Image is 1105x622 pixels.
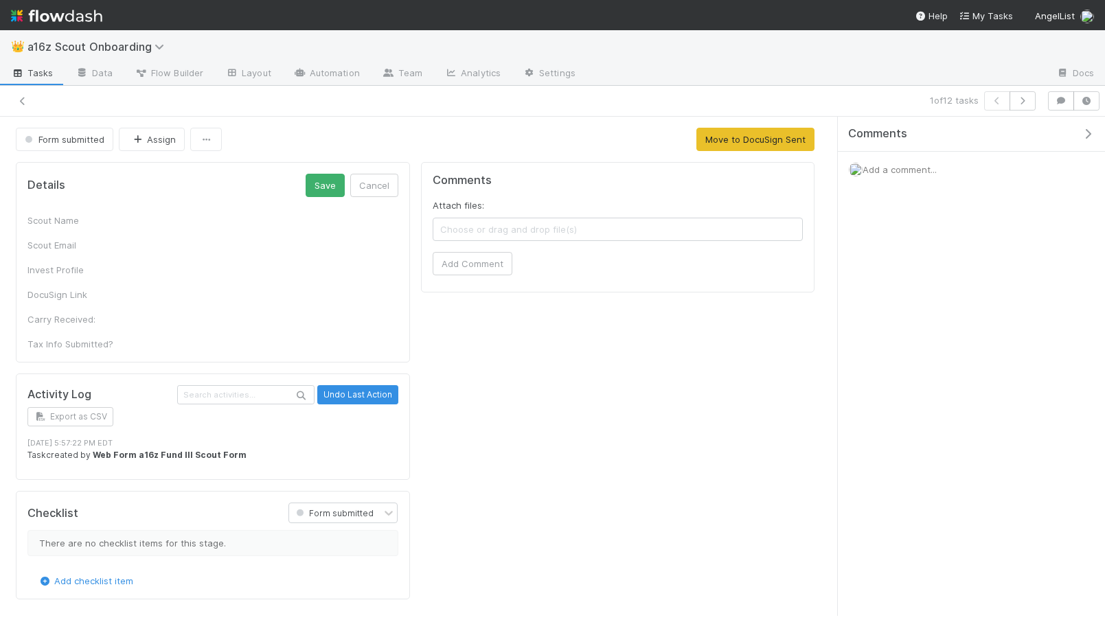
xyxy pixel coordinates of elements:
div: [DATE] 5:57:22 PM EDT [27,437,398,449]
span: My Tasks [959,10,1013,21]
img: avatar_6daca87a-2c2e-4848-8ddb-62067031c24f.png [849,163,863,176]
a: Flow Builder [124,63,214,85]
span: 👑 [11,41,25,52]
div: Carry Received: [27,312,130,326]
a: Layout [214,63,282,85]
div: Scout Name [27,214,130,227]
button: Assign [119,128,185,151]
img: avatar_6daca87a-2c2e-4848-8ddb-62067031c24f.png [1080,10,1094,23]
div: Scout Email [27,238,130,252]
span: AngelList [1035,10,1075,21]
span: a16z Scout Onboarding [27,40,171,54]
button: Form submitted [16,128,113,151]
a: Data [65,63,124,85]
a: My Tasks [959,9,1013,23]
input: Search activities... [177,385,315,404]
div: There are no checklist items for this stage. [27,530,398,556]
h5: Checklist [27,507,78,520]
div: DocuSign Link [27,288,130,301]
h5: Comments [433,174,804,187]
button: Undo Last Action [317,385,398,404]
span: Add a comment... [863,164,937,175]
div: Tax Info Submitted? [27,337,130,351]
a: Add checklist item [38,575,133,586]
button: Save [306,174,345,197]
button: Move to DocuSign Sent [696,128,814,151]
span: Tasks [11,66,54,80]
div: Task created by [27,449,398,461]
strong: Web Form a16z Fund III Scout Form [93,450,247,460]
label: Attach files: [433,198,484,212]
span: 1 of 12 tasks [930,93,979,107]
h5: Details [27,178,65,192]
span: Comments [848,127,907,141]
span: Form submitted [22,134,104,145]
span: Form submitted [293,508,374,518]
div: Invest Profile [27,263,130,277]
button: Cancel [350,174,398,197]
a: Settings [512,63,586,85]
img: logo-inverted-e16ddd16eac7371096b0.svg [11,4,102,27]
span: Flow Builder [135,66,203,80]
button: Export as CSV [27,407,113,426]
a: Docs [1045,63,1105,85]
button: Add Comment [433,252,512,275]
h5: Activity Log [27,388,174,402]
div: Help [915,9,948,23]
a: Team [371,63,433,85]
span: Choose or drag and drop file(s) [433,218,803,240]
a: Automation [282,63,371,85]
a: Analytics [433,63,512,85]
